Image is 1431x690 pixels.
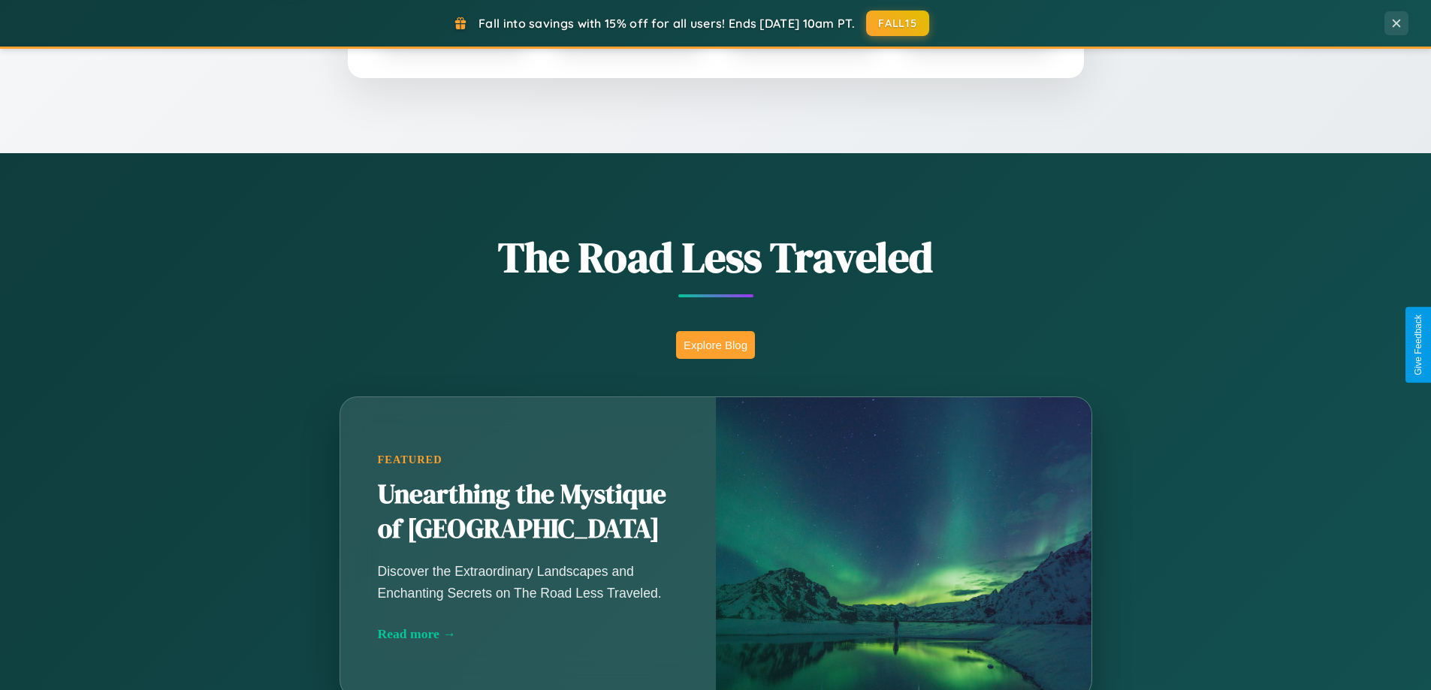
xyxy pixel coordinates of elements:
h2: Unearthing the Mystique of [GEOGRAPHIC_DATA] [378,478,678,547]
div: Read more → [378,626,678,642]
button: FALL15 [866,11,929,36]
p: Discover the Extraordinary Landscapes and Enchanting Secrets on The Road Less Traveled. [378,561,678,603]
span: Fall into savings with 15% off for all users! Ends [DATE] 10am PT. [479,16,855,31]
div: Featured [378,453,678,466]
div: Give Feedback [1413,315,1423,375]
h1: The Road Less Traveled [265,228,1167,286]
button: Explore Blog [676,331,755,359]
